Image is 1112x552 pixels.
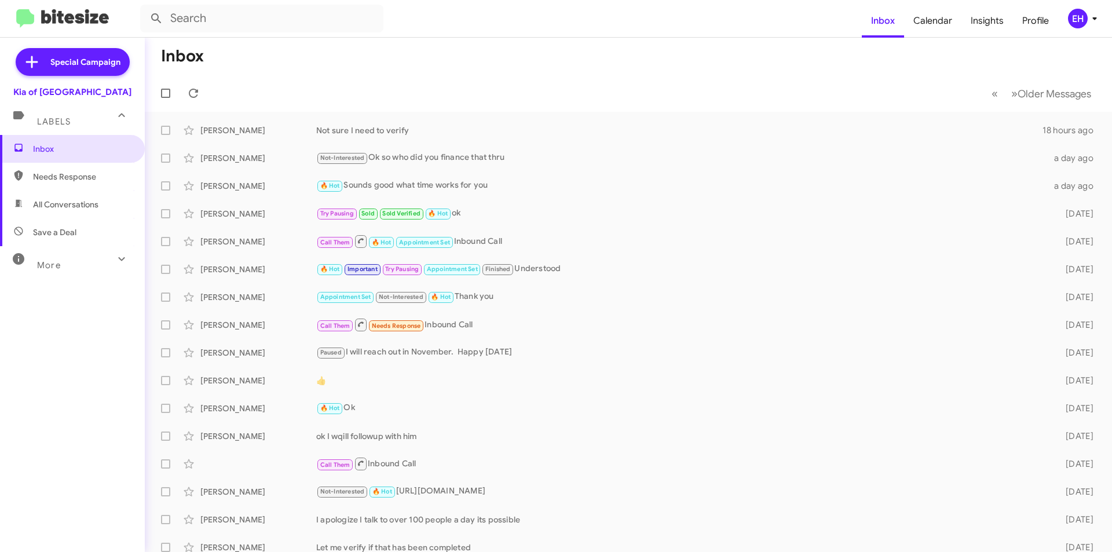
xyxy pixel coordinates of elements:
[316,317,1047,332] div: Inbound Call
[13,86,131,98] div: Kia of [GEOGRAPHIC_DATA]
[316,375,1047,386] div: 👍
[200,291,316,303] div: [PERSON_NAME]
[985,82,1098,105] nav: Page navigation example
[316,514,1047,525] div: I apologize I talk to over 100 people a day its possible
[320,210,354,217] span: Try Pausing
[320,322,350,330] span: Call Them
[50,56,120,68] span: Special Campaign
[316,125,1042,136] div: Not sure I need to verify
[1047,208,1103,220] div: [DATE]
[372,322,421,330] span: Needs Response
[1047,347,1103,359] div: [DATE]
[37,116,71,127] span: Labels
[320,461,350,469] span: Call Them
[200,236,316,247] div: [PERSON_NAME]
[200,403,316,414] div: [PERSON_NAME]
[1042,125,1103,136] div: 18 hours ago
[316,207,1047,220] div: ok
[316,401,1047,415] div: Ok
[361,210,375,217] span: Sold
[316,234,1047,248] div: Inbound Call
[1011,86,1018,101] span: »
[1047,180,1103,192] div: a day ago
[33,171,131,182] span: Needs Response
[1004,82,1098,105] button: Next
[316,290,1047,304] div: Thank you
[485,265,511,273] span: Finished
[316,456,1047,471] div: Inbound Call
[372,239,392,246] span: 🔥 Hot
[961,4,1013,38] a: Insights
[140,5,383,32] input: Search
[200,347,316,359] div: [PERSON_NAME]
[1047,486,1103,498] div: [DATE]
[379,293,423,301] span: Not-Interested
[428,210,448,217] span: 🔥 Hot
[1047,430,1103,442] div: [DATE]
[316,151,1047,164] div: Ok so who did you finance that thru
[200,208,316,220] div: [PERSON_NAME]
[1013,4,1058,38] a: Profile
[985,82,1005,105] button: Previous
[33,226,76,238] span: Save a Deal
[316,485,1047,498] div: [URL][DOMAIN_NAME]
[200,514,316,525] div: [PERSON_NAME]
[1047,403,1103,414] div: [DATE]
[862,4,904,38] a: Inbox
[200,264,316,275] div: [PERSON_NAME]
[316,262,1047,276] div: Understood
[1047,236,1103,247] div: [DATE]
[1058,9,1099,28] button: EH
[316,430,1047,442] div: ok I wqill followup with him
[33,143,131,155] span: Inbox
[320,488,365,495] span: Not-Interested
[992,86,998,101] span: «
[320,239,350,246] span: Call Them
[200,319,316,331] div: [PERSON_NAME]
[320,182,340,189] span: 🔥 Hot
[372,488,392,495] span: 🔥 Hot
[200,125,316,136] div: [PERSON_NAME]
[316,179,1047,192] div: Sounds good what time works for you
[382,210,420,217] span: Sold Verified
[320,154,365,162] span: Not-Interested
[431,293,451,301] span: 🔥 Hot
[1068,9,1088,28] div: EH
[348,265,378,273] span: Important
[1047,291,1103,303] div: [DATE]
[200,152,316,164] div: [PERSON_NAME]
[1047,514,1103,525] div: [DATE]
[1047,319,1103,331] div: [DATE]
[200,375,316,386] div: [PERSON_NAME]
[316,346,1047,359] div: I will reach out in November. Happy [DATE]
[1018,87,1091,100] span: Older Messages
[16,48,130,76] a: Special Campaign
[320,265,340,273] span: 🔥 Hot
[1047,152,1103,164] div: a day ago
[320,349,342,356] span: Paused
[200,430,316,442] div: [PERSON_NAME]
[1047,458,1103,470] div: [DATE]
[200,180,316,192] div: [PERSON_NAME]
[1047,375,1103,386] div: [DATE]
[385,265,419,273] span: Try Pausing
[33,199,98,210] span: All Conversations
[427,265,478,273] span: Appointment Set
[37,260,61,270] span: More
[399,239,450,246] span: Appointment Set
[200,486,316,498] div: [PERSON_NAME]
[161,47,204,65] h1: Inbox
[1047,264,1103,275] div: [DATE]
[320,404,340,412] span: 🔥 Hot
[904,4,961,38] a: Calendar
[320,293,371,301] span: Appointment Set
